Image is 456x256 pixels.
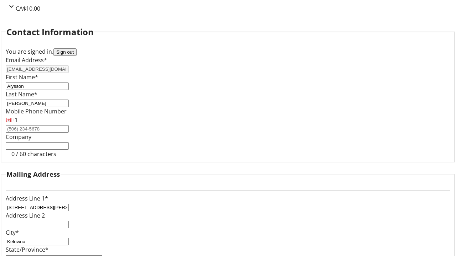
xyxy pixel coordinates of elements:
[6,56,47,64] label: Email Address*
[6,133,31,141] label: Company
[53,48,77,56] button: Sign out
[6,169,60,179] h3: Mailing Address
[6,246,48,254] label: State/Province*
[16,5,40,12] span: CA$10.00
[6,107,67,115] label: Mobile Phone Number
[6,73,38,81] label: First Name*
[6,229,19,236] label: City*
[6,238,69,245] input: City
[6,26,94,38] h2: Contact Information
[6,194,48,202] label: Address Line 1*
[6,47,450,56] div: You are signed in.
[6,125,69,133] input: (506) 234-5678
[6,204,69,211] input: Address
[6,90,37,98] label: Last Name*
[6,212,45,219] label: Address Line 2
[11,150,56,158] tr-character-limit: 0 / 60 characters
